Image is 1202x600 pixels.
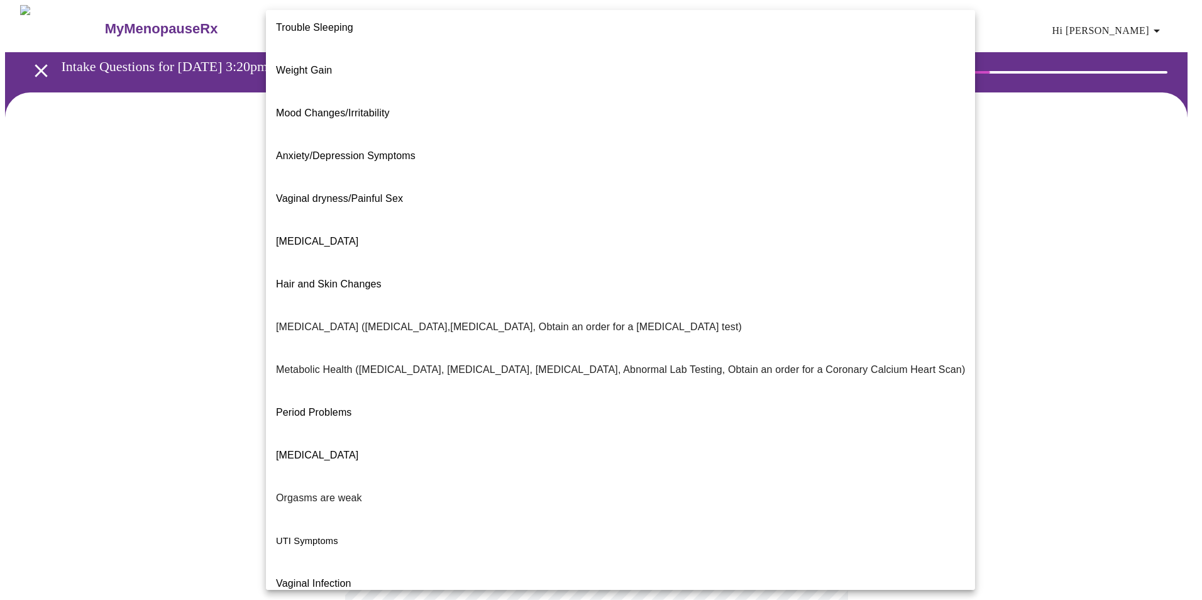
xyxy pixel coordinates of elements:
[276,450,358,460] span: [MEDICAL_DATA]
[276,193,403,204] span: Vaginal dryness/Painful Sex
[276,319,742,335] p: [MEDICAL_DATA] ([MEDICAL_DATA],[MEDICAL_DATA], Obtain an order for a [MEDICAL_DATA] test)
[276,491,362,506] p: Orgasms are weak
[276,578,351,589] span: Vaginal Infection
[276,236,358,247] span: [MEDICAL_DATA]
[276,108,390,118] span: Mood Changes/Irritability
[276,362,965,377] p: Metabolic Health ([MEDICAL_DATA], [MEDICAL_DATA], [MEDICAL_DATA], Abnormal Lab Testing, Obtain an...
[276,536,338,546] span: UTI Symptoms
[276,65,332,75] span: Weight Gain
[276,407,352,418] span: Period Problems
[276,279,382,289] span: Hair and Skin Changes
[276,150,416,161] span: Anxiety/Depression Symptoms
[276,22,353,33] span: Trouble Sleeping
